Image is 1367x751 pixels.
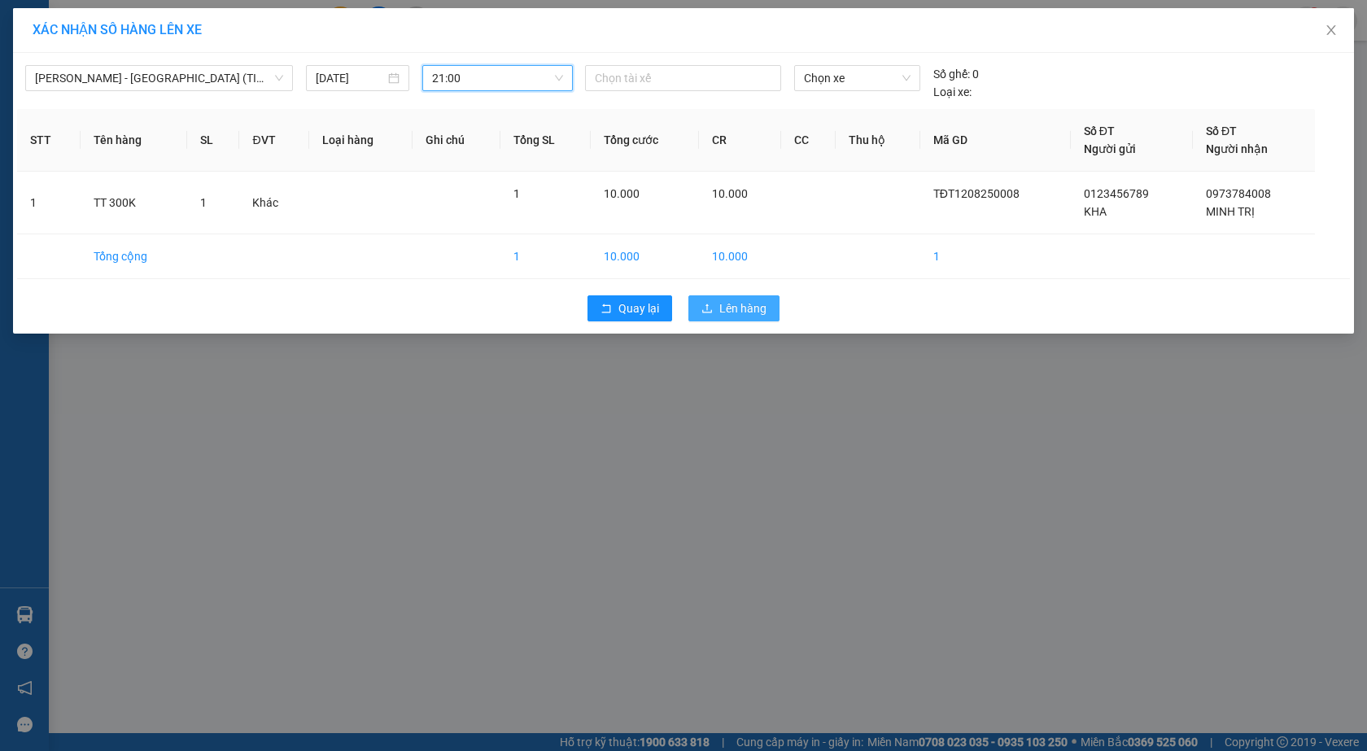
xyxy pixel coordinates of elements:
[587,295,672,321] button: rollbackQuay lại
[699,234,782,279] td: 10.000
[1206,142,1268,155] span: Người nhận
[618,299,659,317] span: Quay lại
[933,83,972,101] span: Loại xe:
[1308,8,1354,54] button: Close
[601,303,612,316] span: rollback
[781,109,836,172] th: CC
[1206,187,1271,200] span: 0973784008
[1206,124,1237,138] span: Số ĐT
[836,109,919,172] th: Thu hộ
[17,172,81,234] td: 1
[309,109,413,172] th: Loại hàng
[432,66,563,90] span: 21:00
[33,22,202,37] span: XÁC NHẬN SỐ HÀNG LÊN XE
[35,66,283,90] span: Hồ Chí Minh - Tân Châu (TIỀN)
[239,172,309,234] td: Khác
[933,65,979,83] div: 0
[933,187,1020,200] span: TĐT1208250008
[804,66,911,90] span: Chọn xe
[920,234,1071,279] td: 1
[933,65,970,83] span: Số ghế:
[1325,24,1338,37] span: close
[591,234,699,279] td: 10.000
[81,109,187,172] th: Tên hàng
[688,295,780,321] button: uploadLên hàng
[719,299,766,317] span: Lên hàng
[1084,205,1107,218] span: KHA
[591,109,699,172] th: Tổng cước
[187,109,239,172] th: SL
[1084,124,1115,138] span: Số ĐT
[920,109,1071,172] th: Mã GD
[500,109,591,172] th: Tổng SL
[712,187,748,200] span: 10.000
[701,303,713,316] span: upload
[200,196,207,209] span: 1
[413,109,500,172] th: Ghi chú
[513,187,520,200] span: 1
[1084,142,1136,155] span: Người gửi
[81,172,187,234] td: TT 300K
[1206,205,1255,218] span: MINH TRỊ
[239,109,309,172] th: ĐVT
[17,109,81,172] th: STT
[604,187,640,200] span: 10.000
[699,109,782,172] th: CR
[1084,187,1149,200] span: 0123456789
[81,234,187,279] td: Tổng cộng
[500,234,591,279] td: 1
[316,69,386,87] input: 12/08/2025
